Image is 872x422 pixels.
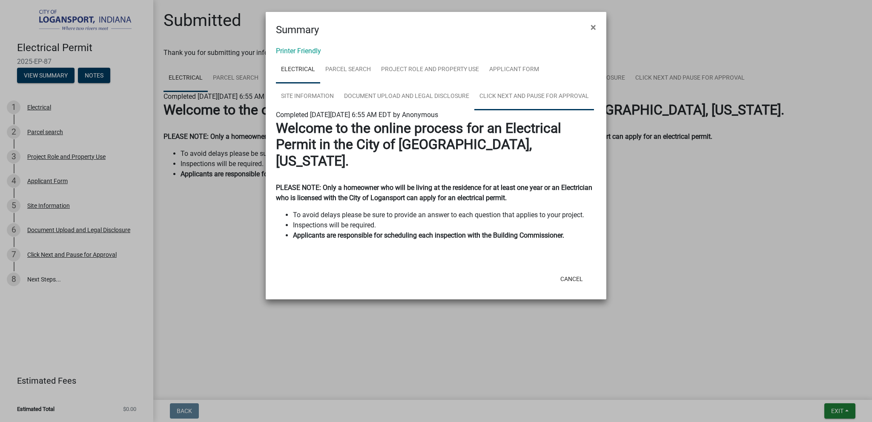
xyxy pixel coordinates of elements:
a: Printer Friendly [276,47,321,55]
strong: PLEASE NOTE: Only a homeowner who will be living at the residence for at least one year or an Ele... [276,184,592,202]
li: To avoid delays please be sure to provide an answer to each question that applies to your project. [293,210,596,220]
span: × [591,21,596,33]
a: Site Information [276,83,339,110]
span: Completed [DATE][DATE] 6:55 AM EDT by Anonymous [276,111,438,119]
strong: Applicants are responsible for scheduling each inspection with the Building Commissioner. [293,231,564,239]
li: Inspections will be required. [293,220,596,230]
a: Document Upload and Legal Disclosure [339,83,474,110]
button: Close [584,15,603,39]
a: Applicant Form [484,56,544,83]
button: Cancel [554,271,590,287]
a: Project Role and Property Use [376,56,484,83]
h4: Summary [276,22,319,37]
strong: Welcome to the online process for an Electrical Permit in the City of [GEOGRAPHIC_DATA], [US_STATE]. [276,120,561,169]
a: Electrical [276,56,320,83]
a: Parcel search [320,56,376,83]
a: Click Next and Pause for Approval [474,83,594,110]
